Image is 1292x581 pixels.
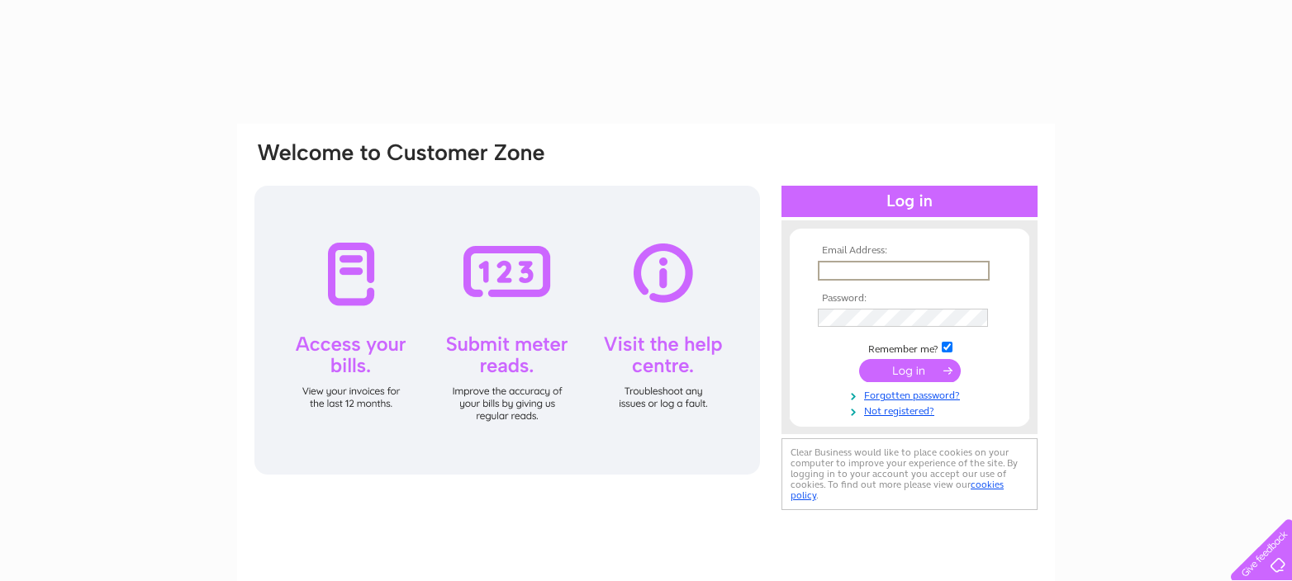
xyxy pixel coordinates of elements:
th: Email Address: [814,245,1005,257]
td: Remember me? [814,339,1005,356]
a: Not registered? [818,402,1005,418]
div: Clear Business would like to place cookies on your computer to improve your experience of the sit... [781,438,1038,510]
input: Submit [859,359,961,382]
th: Password: [814,293,1005,305]
a: Forgotten password? [818,386,1005,402]
a: cookies policy [791,479,1004,501]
